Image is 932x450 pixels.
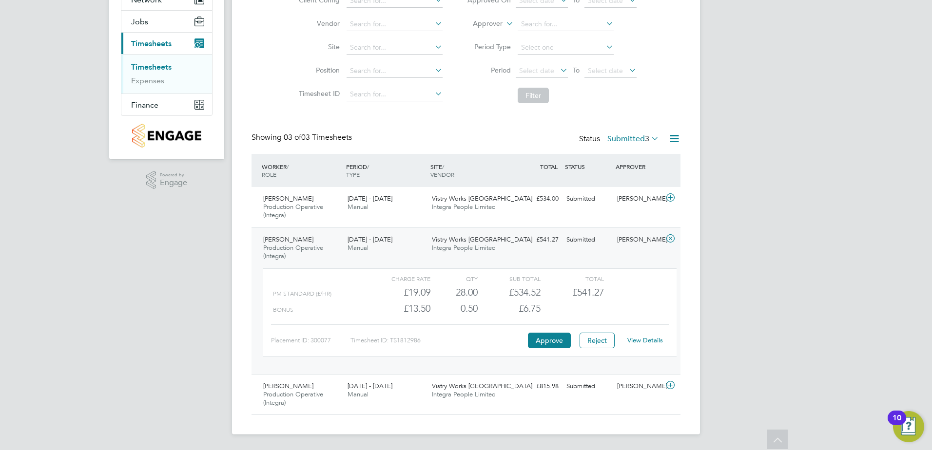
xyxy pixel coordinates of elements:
[263,235,313,244] span: [PERSON_NAME]
[627,336,663,344] a: View Details
[893,411,924,442] button: Open Resource Center, 10 new notifications
[541,273,603,284] div: Total
[121,54,212,94] div: Timesheets
[512,378,563,394] div: £815.98
[432,235,532,244] span: Vistry Works [GEOGRAPHIC_DATA]
[252,132,354,143] div: Showing
[512,232,563,248] div: £541.27
[518,41,614,55] input: Select one
[284,132,352,142] span: 03 Timesheets
[588,66,623,75] span: Select date
[263,244,323,260] span: Production Operative (Integra)
[467,42,511,51] label: Period Type
[430,300,478,317] div: 0.50
[131,100,158,110] span: Finance
[347,64,443,78] input: Search for...
[146,171,188,189] a: Powered byEngage
[160,171,187,179] span: Powered by
[348,244,369,252] span: Manual
[296,66,340,75] label: Position
[518,88,549,103] button: Filter
[296,19,340,28] label: Vendor
[131,76,164,85] a: Expenses
[432,203,496,211] span: Integra People Limited
[121,11,212,32] button: Jobs
[350,333,525,348] div: Timesheet ID: TS1812986
[347,88,443,101] input: Search for...
[296,89,340,98] label: Timesheet ID
[893,418,901,431] div: 10
[287,163,289,170] span: /
[563,191,613,207] div: Submitted
[563,232,613,248] div: Submitted
[478,273,541,284] div: Sub Total
[563,378,613,394] div: Submitted
[613,378,664,394] div: [PERSON_NAME]
[613,158,664,175] div: APPROVER
[347,18,443,31] input: Search for...
[284,132,301,142] span: 03 of
[367,163,369,170] span: /
[273,290,331,297] span: PM Standard (£/HR)
[263,203,323,219] span: Production Operative (Integra)
[131,62,172,72] a: Timesheets
[432,244,496,252] span: Integra People Limited
[540,163,558,170] span: TOTAL
[259,158,344,183] div: WORKER
[579,132,661,146] div: Status
[263,194,313,203] span: [PERSON_NAME]
[344,158,428,183] div: PERIOD
[613,232,664,248] div: [PERSON_NAME]
[478,300,541,317] div: £6.75
[346,170,360,178] span: TYPE
[263,390,323,407] span: Production Operative (Integra)
[570,64,582,76] span: To
[442,163,444,170] span: /
[432,382,532,390] span: Vistry Works [GEOGRAPHIC_DATA]
[121,94,212,115] button: Finance
[263,382,313,390] span: [PERSON_NAME]
[645,134,649,144] span: 3
[430,170,454,178] span: VENDOR
[512,191,563,207] div: £534.00
[368,284,430,300] div: £19.09
[432,390,496,398] span: Integra People Limited
[348,194,392,203] span: [DATE] - [DATE]
[607,134,659,144] label: Submitted
[121,33,212,54] button: Timesheets
[430,273,478,284] div: QTY
[271,333,350,348] div: Placement ID: 300077
[273,306,293,313] span: BONUS
[121,124,213,148] a: Go to home page
[478,284,541,300] div: £534.52
[432,194,532,203] span: Vistry Works [GEOGRAPHIC_DATA]
[160,179,187,187] span: Engage
[348,382,392,390] span: [DATE] - [DATE]
[459,19,503,29] label: Approver
[131,39,172,48] span: Timesheets
[368,300,430,317] div: £13.50
[528,333,571,348] button: Approve
[563,158,613,175] div: STATUS
[580,333,615,348] button: Reject
[572,286,604,298] span: £541.27
[132,124,201,148] img: countryside-properties-logo-retina.png
[467,66,511,75] label: Period
[430,284,478,300] div: 28.00
[428,158,512,183] div: SITE
[519,66,554,75] span: Select date
[348,203,369,211] span: Manual
[262,170,276,178] span: ROLE
[131,17,148,26] span: Jobs
[348,390,369,398] span: Manual
[368,273,430,284] div: Charge rate
[613,191,664,207] div: [PERSON_NAME]
[296,42,340,51] label: Site
[347,41,443,55] input: Search for...
[518,18,614,31] input: Search for...
[348,235,392,244] span: [DATE] - [DATE]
